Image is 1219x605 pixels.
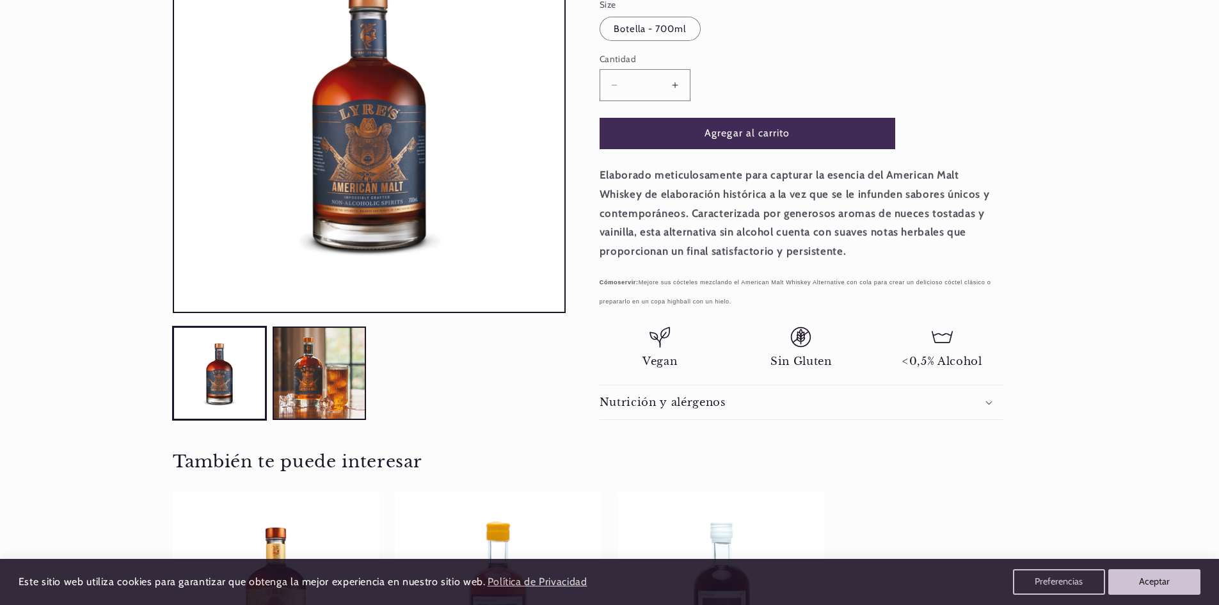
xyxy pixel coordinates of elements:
button: Cargar la imagen 1 en la vista de la galería [173,327,266,420]
button: Aceptar [1108,569,1200,595]
span: Mejore sus cócteles mezclando el American Malt Whiskey Alternative con cola para crear un delicio... [600,279,991,305]
h2: Nutrición y alérgenos [600,396,726,409]
strong: Elaborado meticulosamente para capturar la esencia del American Malt Whiskey de elaboración histó... [600,168,990,257]
span: Sin Gluten [770,355,832,368]
button: Agregar al carrito [600,118,895,149]
button: Preferencias [1013,569,1105,595]
a: Política de Privacidad (opens in a new tab) [485,571,589,593]
span: Este sitio web utiliza cookies para garantizar que obtenga la mejor experiencia en nuestro sitio ... [19,576,486,588]
strong: servir: [600,279,639,286]
strong: Cómo [600,279,618,286]
button: Cargar la imagen 2 en la vista de la galería [273,327,366,420]
summary: Nutrición y alérgenos [600,385,1003,419]
label: Cantidad [600,52,895,65]
span: <0,5% Alcohol [902,355,982,368]
label: Botella - 700ml [600,17,701,41]
h2: También te puede interesar [173,451,1046,472]
span: Vegan [642,355,677,368]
